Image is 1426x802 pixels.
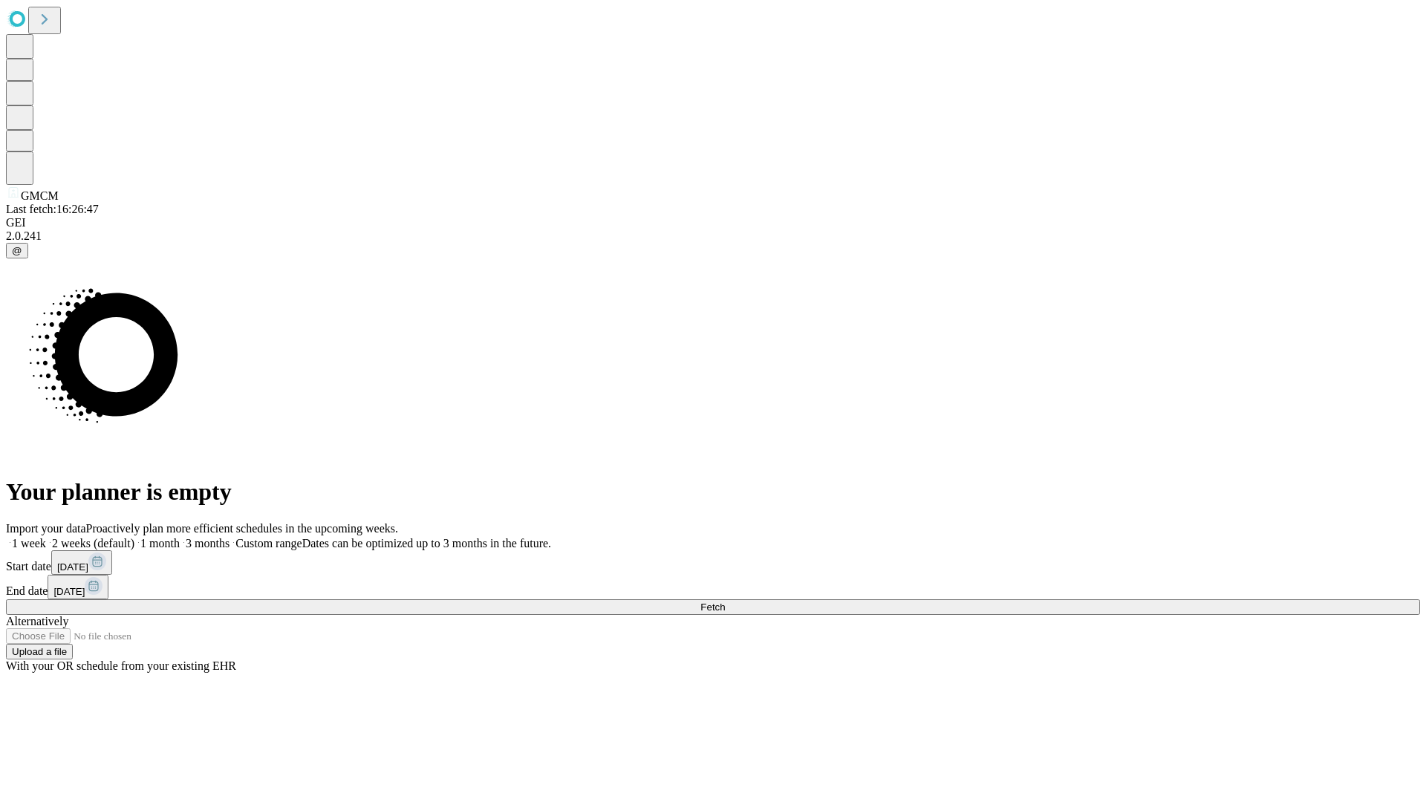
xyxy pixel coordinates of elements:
[700,601,725,613] span: Fetch
[12,537,46,550] span: 1 week
[86,522,398,535] span: Proactively plan more efficient schedules in the upcoming weeks.
[302,537,551,550] span: Dates can be optimized up to 3 months in the future.
[235,537,302,550] span: Custom range
[6,522,86,535] span: Import your data
[6,659,236,672] span: With your OR schedule from your existing EHR
[6,243,28,258] button: @
[6,478,1420,506] h1: Your planner is empty
[57,561,88,573] span: [DATE]
[6,550,1420,575] div: Start date
[48,575,108,599] button: [DATE]
[53,586,85,597] span: [DATE]
[6,575,1420,599] div: End date
[6,599,1420,615] button: Fetch
[12,245,22,256] span: @
[6,203,99,215] span: Last fetch: 16:26:47
[186,537,229,550] span: 3 months
[6,615,68,627] span: Alternatively
[51,550,112,575] button: [DATE]
[21,189,59,202] span: GMCM
[6,644,73,659] button: Upload a file
[6,216,1420,229] div: GEI
[6,229,1420,243] div: 2.0.241
[140,537,180,550] span: 1 month
[52,537,134,550] span: 2 weeks (default)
